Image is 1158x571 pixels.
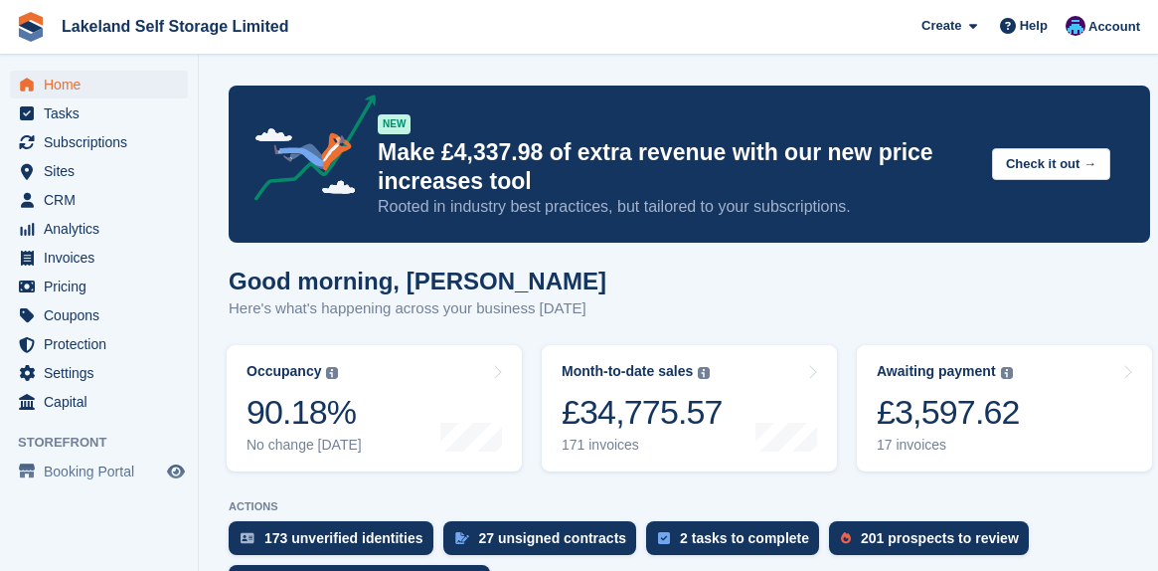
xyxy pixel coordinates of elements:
span: Account [1088,17,1140,37]
div: Month-to-date sales [562,363,693,380]
a: Occupancy 90.18% No change [DATE] [227,345,522,472]
div: Occupancy [247,363,321,380]
a: Preview store [164,460,188,483]
span: CRM [44,186,163,214]
a: menu [10,388,188,416]
h1: Good morning, [PERSON_NAME] [229,268,606,294]
div: 2 tasks to complete [680,530,809,546]
div: NEW [378,114,411,134]
a: 173 unverified identities [229,521,443,565]
a: menu [10,273,188,300]
span: Create [921,16,961,36]
a: Awaiting payment £3,597.62 17 invoices [857,345,1152,472]
span: Home [44,71,163,98]
a: 27 unsigned contracts [443,521,647,565]
span: Settings [44,359,163,387]
div: £3,597.62 [877,392,1020,433]
div: £34,775.57 [562,392,723,433]
img: David Dickson [1066,16,1085,36]
div: 171 invoices [562,437,723,454]
p: Rooted in industry best practices, but tailored to your subscriptions. [378,196,976,218]
span: Tasks [44,99,163,127]
p: ACTIONS [229,500,1150,513]
div: 90.18% [247,392,362,433]
span: Pricing [44,273,163,300]
div: 27 unsigned contracts [479,530,627,546]
a: menu [10,99,188,127]
a: 2 tasks to complete [646,521,829,565]
span: Storefront [18,433,198,453]
a: menu [10,458,188,485]
img: icon-info-grey-7440780725fd019a000dd9b08b2336e03edf1995a4989e88bcd33f0948082b44.svg [1001,367,1013,379]
span: Analytics [44,215,163,243]
div: Awaiting payment [877,363,996,380]
p: Here's what's happening across your business [DATE] [229,297,606,320]
a: menu [10,359,188,387]
button: Check it out → [992,148,1110,181]
div: 173 unverified identities [264,530,423,546]
a: menu [10,186,188,214]
img: verify_identity-adf6edd0f0f0b5bbfe63781bf79b02c33cf7c696d77639b501bdc392416b5a36.svg [241,532,254,544]
img: icon-info-grey-7440780725fd019a000dd9b08b2336e03edf1995a4989e88bcd33f0948082b44.svg [326,367,338,379]
img: prospect-51fa495bee0391a8d652442698ab0144808aea92771e9ea1ae160a38d050c398.svg [841,532,851,544]
a: Month-to-date sales £34,775.57 171 invoices [542,345,837,472]
span: Capital [44,388,163,416]
a: menu [10,157,188,185]
span: Help [1020,16,1048,36]
img: task-75834270c22a3079a89374b754ae025e5fb1db73e45f91037f5363f120a921f8.svg [658,532,670,544]
span: Protection [44,330,163,358]
div: 201 prospects to review [861,530,1019,546]
span: Coupons [44,301,163,329]
a: menu [10,301,188,329]
span: Booking Portal [44,458,163,485]
img: contract_signature_icon-13c848040528278c33f63329250d36e43548de30e8caae1d1a13099fd9432cc5.svg [455,532,469,544]
a: menu [10,128,188,156]
a: menu [10,71,188,98]
img: icon-info-grey-7440780725fd019a000dd9b08b2336e03edf1995a4989e88bcd33f0948082b44.svg [698,367,710,379]
a: menu [10,215,188,243]
a: Lakeland Self Storage Limited [54,10,297,43]
a: menu [10,330,188,358]
a: 201 prospects to review [829,521,1039,565]
span: Invoices [44,244,163,272]
p: Make £4,337.98 of extra revenue with our new price increases tool [378,138,976,196]
img: price-adjustments-announcement-icon-8257ccfd72463d97f412b2fc003d46551f7dbcb40ab6d574587a9cd5c0d94... [238,95,377,208]
span: Sites [44,157,163,185]
div: No change [DATE] [247,437,362,454]
span: Subscriptions [44,128,163,156]
div: 17 invoices [877,437,1020,454]
a: menu [10,244,188,272]
img: stora-icon-8386f47178a22dfd0bd8f6a31ec36ba5ce8667c1dd55bd0f319d3a0aa187defe.svg [16,12,46,42]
